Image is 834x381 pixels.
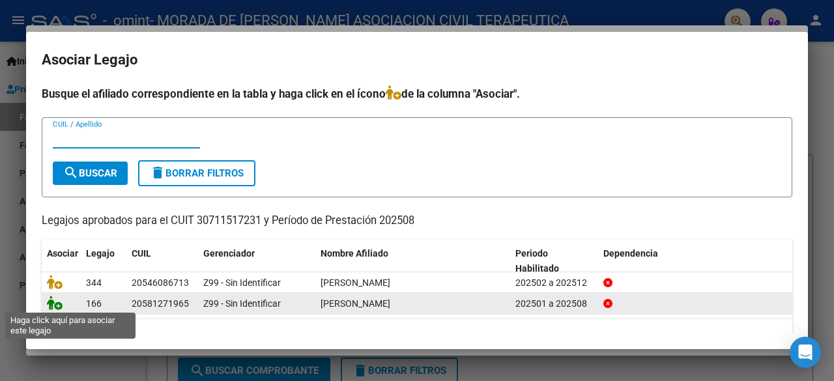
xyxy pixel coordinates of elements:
div: 20581271965 [132,296,189,311]
mat-icon: search [63,165,79,180]
span: Dependencia [603,248,658,259]
h4: Busque el afiliado correspondiente en la tabla y haga click en el ícono de la columna "Asociar". [42,85,792,102]
span: 166 [86,298,102,309]
p: Legajos aprobados para el CUIT 30711517231 y Período de Prestación 202508 [42,213,792,229]
span: NAVARRO SANTINO LEONEL [321,277,390,288]
span: Z99 - Sin Identificar [203,298,281,309]
datatable-header-cell: Periodo Habilitado [510,240,598,283]
button: Borrar Filtros [138,160,255,186]
span: CUIL [132,248,151,259]
span: Gerenciador [203,248,255,259]
datatable-header-cell: Legajo [81,240,126,283]
span: Legajo [86,248,115,259]
mat-icon: delete [150,165,165,180]
span: Periodo Habilitado [515,248,559,274]
div: 202502 a 202512 [515,275,593,290]
datatable-header-cell: Asociar [42,240,81,283]
span: NEUMANN AGUSTIN [321,298,390,309]
div: Open Intercom Messenger [790,337,821,368]
h2: Asociar Legajo [42,48,792,72]
div: 202501 a 202508 [515,296,593,311]
span: Borrar Filtros [150,167,244,179]
div: 20546086713 [132,275,189,290]
datatable-header-cell: CUIL [126,240,198,283]
span: Nombre Afiliado [321,248,388,259]
datatable-header-cell: Nombre Afiliado [315,240,510,283]
span: Buscar [63,167,117,179]
span: 344 [86,277,102,288]
span: Z99 - Sin Identificar [203,277,281,288]
div: 2 registros [42,319,792,352]
datatable-header-cell: Dependencia [598,240,793,283]
span: Asociar [47,248,78,259]
datatable-header-cell: Gerenciador [198,240,315,283]
button: Buscar [53,162,128,185]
